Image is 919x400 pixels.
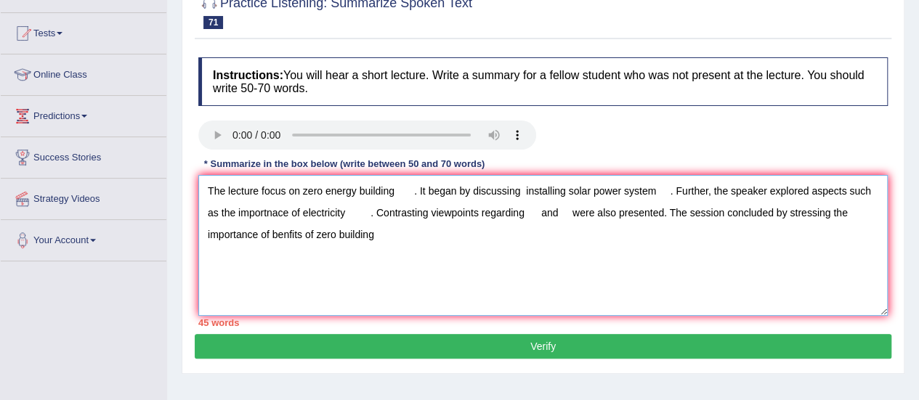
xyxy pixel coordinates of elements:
[198,157,490,171] div: * Summarize in the box below (write between 50 and 70 words)
[1,54,166,91] a: Online Class
[203,16,223,29] span: 71
[1,13,166,49] a: Tests
[1,179,166,215] a: Strategy Videos
[213,69,283,81] b: Instructions:
[198,57,888,106] h4: You will hear a short lecture. Write a summary for a fellow student who was not present at the le...
[1,137,166,174] a: Success Stories
[195,334,891,359] button: Verify
[1,96,166,132] a: Predictions
[198,316,888,330] div: 45 words
[1,220,166,256] a: Your Account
